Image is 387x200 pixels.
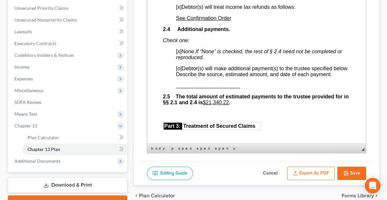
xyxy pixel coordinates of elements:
[9,2,127,14] a: Unsecured Priority Claims
[134,193,139,198] i: chevron_left
[22,143,127,155] a: Chapter 13 Plan
[139,193,175,198] span: Plan Calculator
[134,193,175,198] button: chevron_left Plan Calculator
[170,145,176,152] a: p element
[177,145,195,152] a: span element
[14,64,29,70] span: Income
[9,26,127,38] a: Lawsuits
[14,5,68,11] span: Unsecured Priority Claims
[9,38,127,49] a: Executory Contracts
[195,145,213,152] a: span element
[14,52,74,58] span: Codebtors Insiders & Notices
[14,29,32,34] span: Lawsuits
[361,148,364,151] span: Resize
[14,17,77,23] span: Unsecured Nonpriority Claims
[150,145,169,152] a: body element
[342,193,374,198] span: Forms Library
[14,76,33,81] span: Expenses
[14,99,42,105] span: SOFA Review
[9,14,127,26] a: Unsecured Nonpriority Claims
[337,167,366,180] button: Save
[14,158,61,164] span: Additional Documents
[8,177,127,193] a: Download & Print
[9,96,127,108] a: SOFA Review
[342,193,379,198] button: Forms Library chevron_right
[27,135,59,140] span: Plan Calculator
[14,88,44,93] span: Miscellaneous
[14,41,56,46] span: Executory Contracts
[214,145,231,152] a: span element
[14,123,37,128] span: Chapter 13
[256,167,285,180] button: Cancel
[14,111,37,117] span: Means Test
[232,145,236,152] a: u element
[27,146,60,152] span: Chapter 13 Plan
[374,193,379,198] i: chevron_right
[147,167,193,180] a: Editing Guide
[287,167,335,180] button: Export as PDF
[22,132,127,143] a: Plan Calculator
[365,178,380,193] div: Open Intercom Messenger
